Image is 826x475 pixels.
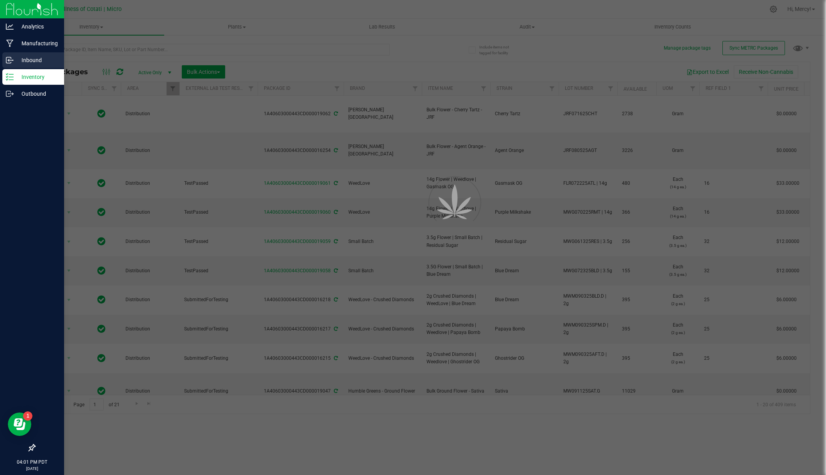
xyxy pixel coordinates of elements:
inline-svg: Inbound [6,56,14,64]
p: Manufacturing [14,39,61,48]
iframe: Resource center unread badge [23,411,32,421]
inline-svg: Inventory [6,73,14,81]
p: Inventory [14,72,61,82]
p: Analytics [14,22,61,31]
p: Inbound [14,55,61,65]
inline-svg: Manufacturing [6,39,14,47]
p: Outbound [14,89,61,98]
p: [DATE] [4,466,61,471]
inline-svg: Outbound [6,90,14,98]
p: 04:01 PM PDT [4,459,61,466]
iframe: Resource center [8,412,31,436]
inline-svg: Analytics [6,23,14,30]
